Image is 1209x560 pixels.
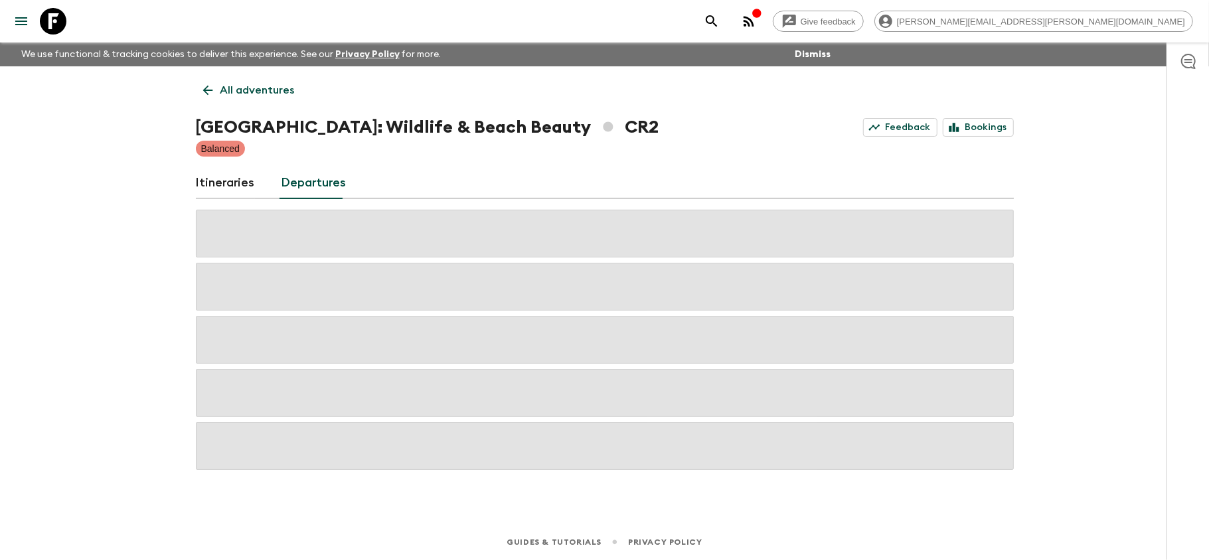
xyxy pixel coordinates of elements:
[201,142,240,155] p: Balanced
[793,17,863,27] span: Give feedback
[16,42,447,66] p: We use functional & tracking cookies to deliver this experience. See our for more.
[698,8,725,35] button: search adventures
[507,535,602,549] a: Guides & Tutorials
[196,77,302,104] a: All adventures
[196,167,255,199] a: Itineraries
[874,11,1193,32] div: [PERSON_NAME][EMAIL_ADDRESS][PERSON_NAME][DOMAIN_NAME]
[628,535,702,549] a: Privacy Policy
[890,17,1192,27] span: [PERSON_NAME][EMAIL_ADDRESS][PERSON_NAME][DOMAIN_NAME]
[773,11,864,32] a: Give feedback
[282,167,347,199] a: Departures
[8,8,35,35] button: menu
[220,82,295,98] p: All adventures
[863,118,937,137] a: Feedback
[196,114,659,141] h1: [GEOGRAPHIC_DATA]: Wildlife & Beach Beauty CR2
[943,118,1014,137] a: Bookings
[791,45,834,64] button: Dismiss
[335,50,400,59] a: Privacy Policy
